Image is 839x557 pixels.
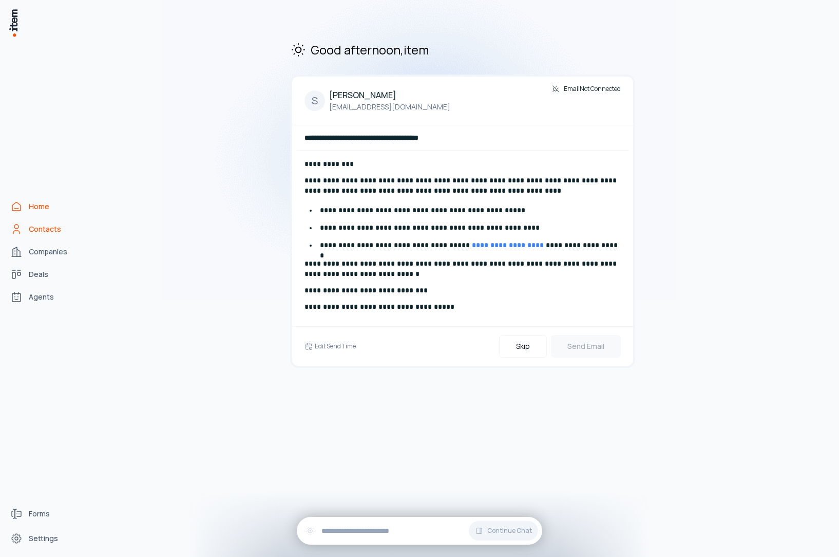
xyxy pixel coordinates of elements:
a: Forms [6,504,84,524]
span: Contacts [29,224,61,234]
h4: [PERSON_NAME] [329,89,450,101]
p: [EMAIL_ADDRESS][DOMAIN_NAME] [329,101,450,113]
span: Continue Chat [487,527,532,535]
span: Home [29,201,49,212]
span: Settings [29,533,58,544]
span: Companies [29,247,67,257]
a: Companies [6,242,84,262]
span: Deals [29,269,48,280]
h6: Edit Send Time [315,342,356,350]
span: Agents [29,292,54,302]
span: Forms [29,509,50,519]
div: S [304,90,325,111]
h2: Good afternoon , item [290,41,635,58]
a: Contacts [6,219,84,239]
span: Email Not Connected [564,85,621,93]
div: Continue Chat [297,517,542,545]
a: Home [6,196,84,217]
img: Item Brain Logo [8,8,18,38]
a: Agents [6,287,84,307]
a: deals [6,264,84,285]
a: Settings [6,528,84,549]
button: Skip [499,335,547,358]
button: Continue Chat [469,521,538,541]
